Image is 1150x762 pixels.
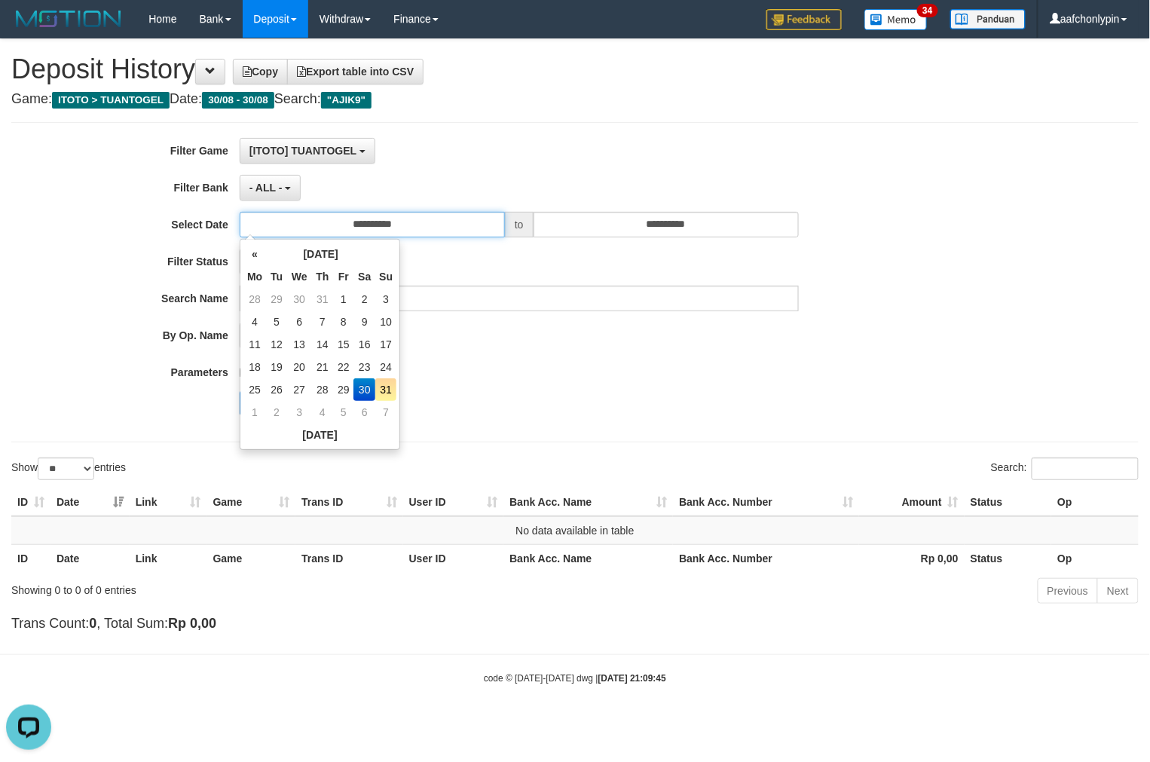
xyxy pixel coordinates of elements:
th: User ID: activate to sort column ascending [403,488,504,516]
th: Sa [353,265,375,288]
td: 14 [312,333,334,356]
strong: 0 [89,616,96,631]
h4: Game: Date: Search: [11,92,1139,107]
th: Date [50,544,130,572]
th: Mo [243,265,266,288]
th: Su [375,265,396,288]
th: Link: activate to sort column ascending [130,488,207,516]
th: Fr [333,265,353,288]
th: [DATE] [243,424,396,446]
th: Tu [266,265,287,288]
a: Export table into CSV [287,59,424,84]
th: We [287,265,312,288]
th: Link [130,544,207,572]
select: Showentries [38,458,94,480]
small: code © [DATE]-[DATE] dwg | [484,673,666,684]
img: MOTION_logo.png [11,8,126,30]
button: Open LiveChat chat widget [6,6,51,51]
strong: Rp 0,00 [921,552,959,565]
td: 21 [312,356,334,378]
td: 16 [353,333,375,356]
td: 29 [266,288,287,311]
th: Trans ID [295,544,403,572]
th: Bank Acc. Number: activate to sort column ascending [673,488,859,516]
td: 6 [353,401,375,424]
img: Button%20Memo.svg [864,9,928,30]
td: 26 [266,378,287,401]
span: to [505,212,534,237]
td: 12 [266,333,287,356]
td: 25 [243,378,266,401]
input: Search: [1032,458,1139,480]
th: Bank Acc. Number [673,544,859,572]
span: Copy [243,66,278,78]
label: Search: [991,458,1139,480]
td: 23 [353,356,375,378]
td: 15 [333,333,353,356]
a: Copy [233,59,288,84]
h4: Trans Count: , Total Sum: [11,617,1139,632]
td: 11 [243,333,266,356]
th: ID: activate to sort column ascending [11,488,50,516]
a: Previous [1038,578,1098,604]
th: Bank Acc. Name [503,544,673,572]
th: Date: activate to sort column ascending [50,488,130,516]
td: 2 [266,401,287,424]
button: [ITOTO] TUANTOGEL [240,138,375,164]
td: 17 [375,333,396,356]
th: Trans ID: activate to sort column ascending [295,488,403,516]
span: ITOTO > TUANTOGEL [52,92,170,109]
td: 31 [312,288,334,311]
th: Op [1051,544,1139,572]
td: 7 [375,401,396,424]
span: [ITOTO] TUANTOGEL [249,145,356,157]
td: 27 [287,378,312,401]
strong: [DATE] 21:09:45 [598,673,666,684]
td: 3 [375,288,396,311]
td: No data available in table [11,516,1139,545]
td: 28 [243,288,266,311]
strong: Rp 0,00 [168,616,216,631]
td: 22 [333,356,353,378]
td: 1 [333,288,353,311]
img: Feedback.jpg [766,9,842,30]
th: Status [965,544,1052,572]
td: 3 [287,401,312,424]
td: 30 [287,288,312,311]
td: 4 [312,401,334,424]
div: Showing 0 to 0 of 0 entries [11,577,468,598]
span: "AJIK9" [321,92,372,109]
td: 5 [333,401,353,424]
td: 2 [353,288,375,311]
img: panduan.png [950,9,1026,29]
h1: Deposit History [11,54,1139,84]
th: Game [207,544,296,572]
td: 18 [243,356,266,378]
td: 10 [375,311,396,333]
th: Game: activate to sort column ascending [207,488,296,516]
th: Op [1051,488,1139,516]
th: User ID [403,544,504,572]
th: Amount: activate to sort column ascending [859,488,965,516]
td: 24 [375,356,396,378]
td: 1 [243,401,266,424]
td: 31 [375,378,396,401]
td: 30 [353,378,375,401]
td: 4 [243,311,266,333]
span: 34 [917,4,937,17]
td: 9 [353,311,375,333]
td: 8 [333,311,353,333]
td: 19 [266,356,287,378]
label: Show entries [11,458,126,480]
th: Th [312,265,334,288]
td: 28 [312,378,334,401]
span: Export table into CSV [297,66,414,78]
td: 5 [266,311,287,333]
td: 7 [312,311,334,333]
th: ID [11,544,50,572]
th: [DATE] [266,243,375,265]
td: 6 [287,311,312,333]
a: Next [1097,578,1139,604]
th: Status [965,488,1052,516]
th: Bank Acc. Name: activate to sort column ascending [503,488,673,516]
